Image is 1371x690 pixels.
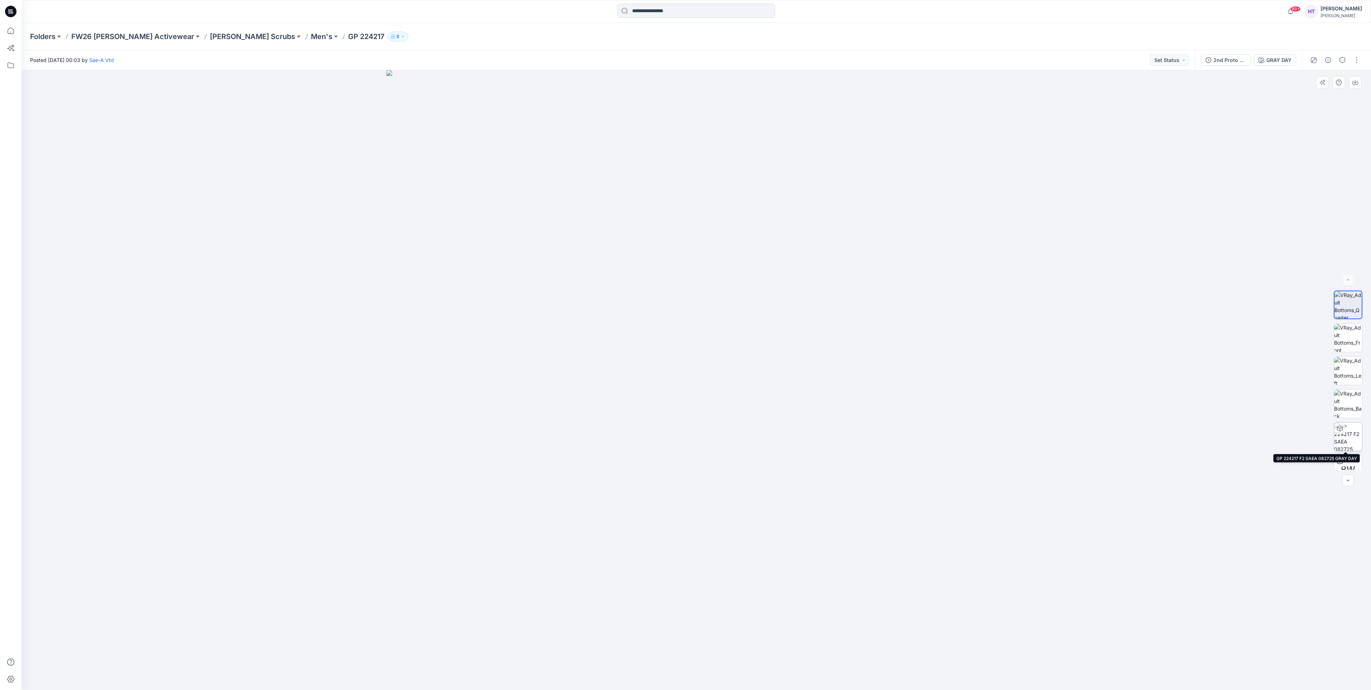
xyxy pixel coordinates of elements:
span: Posted [DATE] 00:03 by [30,56,114,64]
button: 2nd Proto - 3D [1201,54,1251,66]
a: Men's [311,32,332,42]
span: BW [1341,463,1355,476]
div: 2nd Proto - 3D [1213,56,1246,64]
div: [PERSON_NAME] [1321,4,1362,13]
div: HT [1305,5,1318,18]
img: VRay_Adult Bottoms_Quarter [1334,291,1362,318]
p: GP 224217 [348,32,385,42]
button: GRAY DAY [1254,54,1296,66]
div: GRAY DAY [1266,56,1291,64]
p: 8 [396,33,399,40]
a: FW26 [PERSON_NAME] Activewear [71,32,194,42]
img: VRay_Adult Bottoms_Back [1334,390,1362,418]
a: Sae-A Vtd [89,57,114,63]
img: GP 224217 F2 SAEA 082725 GRAY DAY [1334,423,1362,451]
span: 99+ [1290,6,1301,12]
img: VRay_Adult Bottoms_Front [1334,324,1362,352]
button: Details [1322,54,1334,66]
a: [PERSON_NAME] Scrubs [210,32,295,42]
button: 8 [388,32,408,42]
img: VRay_Adult Bottoms_Left [1334,357,1362,385]
div: [PERSON_NAME] [1321,13,1362,18]
a: Folders [30,32,56,42]
img: eyJhbGciOiJIUzI1NiIsImtpZCI6IjAiLCJzbHQiOiJzZXMiLCJ0eXAiOiJKV1QifQ.eyJkYXRhIjp7InR5cGUiOiJzdG9yYW... [386,70,1006,690]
